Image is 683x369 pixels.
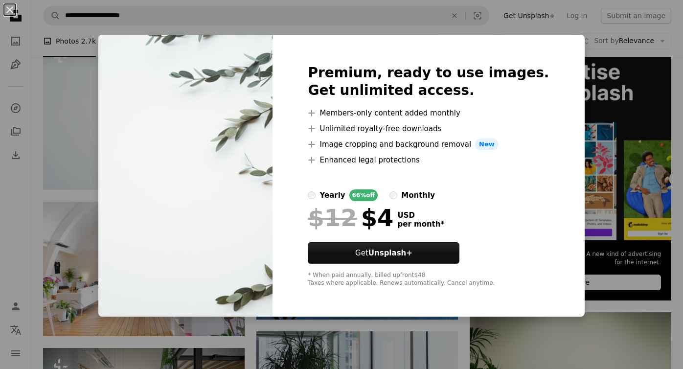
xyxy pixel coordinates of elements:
[397,211,444,220] span: USD
[308,191,316,199] input: yearly66%off
[308,205,357,231] span: $12
[319,189,345,201] div: yearly
[308,154,549,166] li: Enhanced legal protections
[389,191,397,199] input: monthly
[475,138,499,150] span: New
[349,189,378,201] div: 66% off
[397,220,444,229] span: per month *
[308,242,459,264] button: GetUnsplash+
[308,123,549,135] li: Unlimited royalty-free downloads
[368,249,412,257] strong: Unsplash+
[308,138,549,150] li: Image cropping and background removal
[308,107,549,119] li: Members-only content added monthly
[308,64,549,99] h2: Premium, ready to use images. Get unlimited access.
[308,272,549,287] div: * When paid annually, billed upfront $48 Taxes where applicable. Renews automatically. Cancel any...
[401,189,435,201] div: monthly
[308,205,393,231] div: $4
[98,35,273,317] img: premium_photo-1668790459273-8d8061d35d36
